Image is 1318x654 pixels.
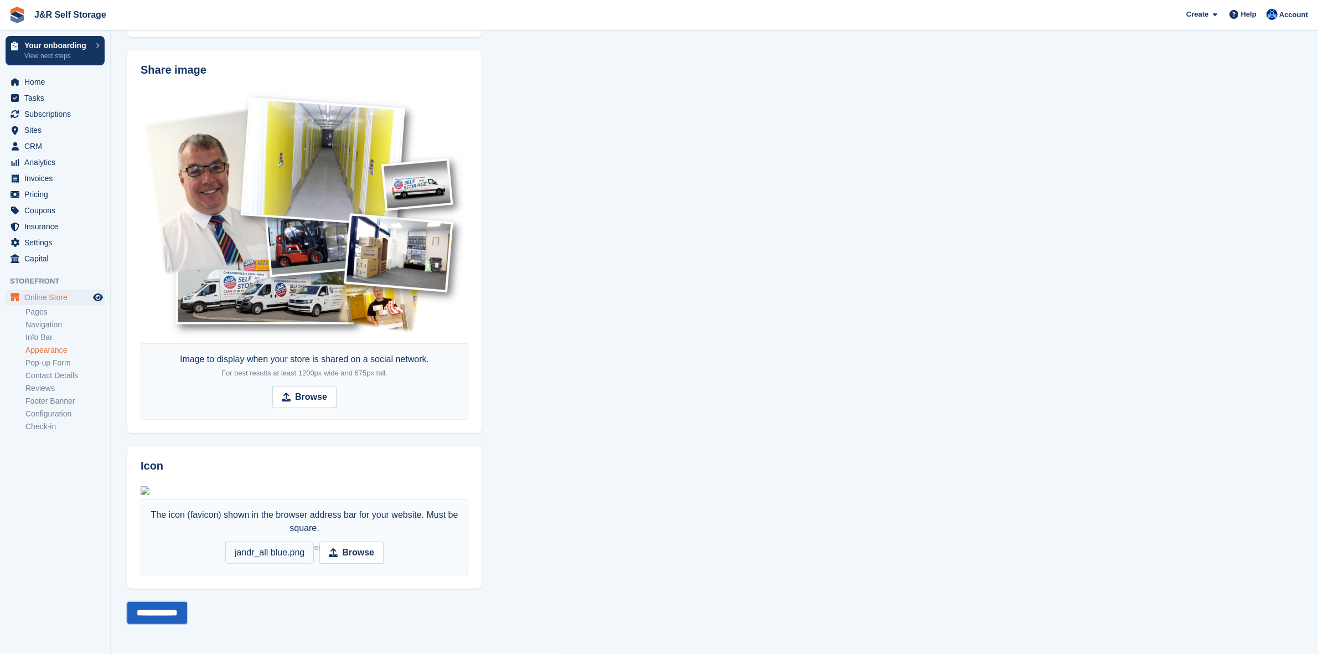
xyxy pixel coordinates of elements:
[6,219,105,234] a: menu
[24,251,91,266] span: Capital
[141,460,468,472] h2: Icon
[6,171,105,186] a: menu
[24,90,91,106] span: Tasks
[25,332,105,343] a: Info Bar
[1241,9,1257,20] span: Help
[147,508,462,535] div: The icon (favicon) shown in the browser address bar for your website. Must be square.
[24,51,90,61] p: View next steps
[141,486,149,495] img: J&R%20car%20and%20van%20logo.png
[25,320,105,330] a: Navigation
[30,6,111,24] a: J&R Self Storage
[6,122,105,138] a: menu
[1267,9,1278,20] img: Steve Revell
[295,390,327,404] strong: Browse
[24,203,91,218] span: Coupons
[225,542,384,564] input: Browse jandr_all blue.png
[91,291,105,304] a: Preview store
[180,353,429,379] div: Image to display when your store is shared on a social network.
[24,138,91,154] span: CRM
[6,74,105,90] a: menu
[9,7,25,23] img: stora-icon-8386f47178a22dfd0bd8f6a31ec36ba5ce8667c1dd55bd0f319d3a0aa187defe.svg
[6,155,105,170] a: menu
[25,307,105,317] a: Pages
[6,36,105,65] a: Your onboarding View next steps
[24,74,91,90] span: Home
[1279,9,1308,20] span: Account
[25,421,105,432] a: Check-in
[1186,9,1208,20] span: Create
[25,358,105,368] a: Pop-up Form
[25,409,105,419] a: Configuration
[141,64,468,76] h2: Share image
[24,219,91,234] span: Insurance
[6,235,105,250] a: menu
[141,90,468,340] img: montage.png
[221,369,387,377] span: For best results at least 1200px wide and 675px tall.
[24,235,91,250] span: Settings
[24,171,91,186] span: Invoices
[24,187,91,202] span: Pricing
[24,42,90,49] p: Your onboarding
[6,138,105,154] a: menu
[24,290,91,305] span: Online Store
[25,345,105,356] a: Appearance
[342,546,374,559] strong: Browse
[25,396,105,406] a: Footer Banner
[6,203,105,218] a: menu
[272,386,337,408] input: Browse
[25,383,105,394] a: Reviews
[24,106,91,122] span: Subscriptions
[6,90,105,106] a: menu
[24,122,91,138] span: Sites
[6,106,105,122] a: menu
[25,370,105,381] a: Contact Details
[225,542,314,564] span: jandr_all blue.png
[10,276,110,287] span: Storefront
[6,290,105,305] a: menu
[6,187,105,202] a: menu
[24,155,91,170] span: Analytics
[6,251,105,266] a: menu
